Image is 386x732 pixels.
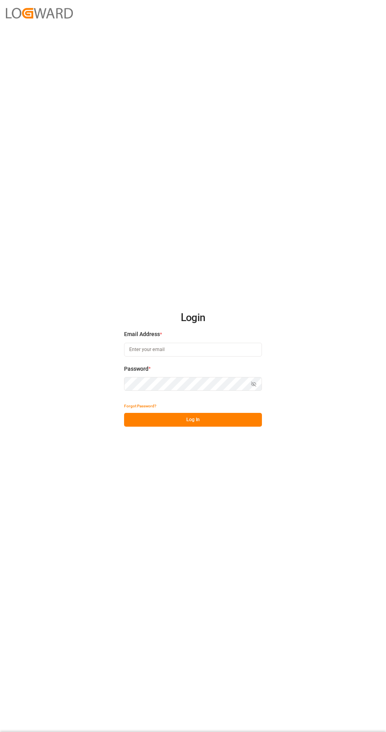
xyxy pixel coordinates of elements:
span: Email Address [124,330,160,338]
input: Enter your email [124,343,262,357]
button: Forgot Password? [124,399,156,413]
span: Password [124,365,148,373]
img: Logward_new_orange.png [6,8,73,19]
h2: Login [124,305,262,331]
button: Log In [124,413,262,427]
